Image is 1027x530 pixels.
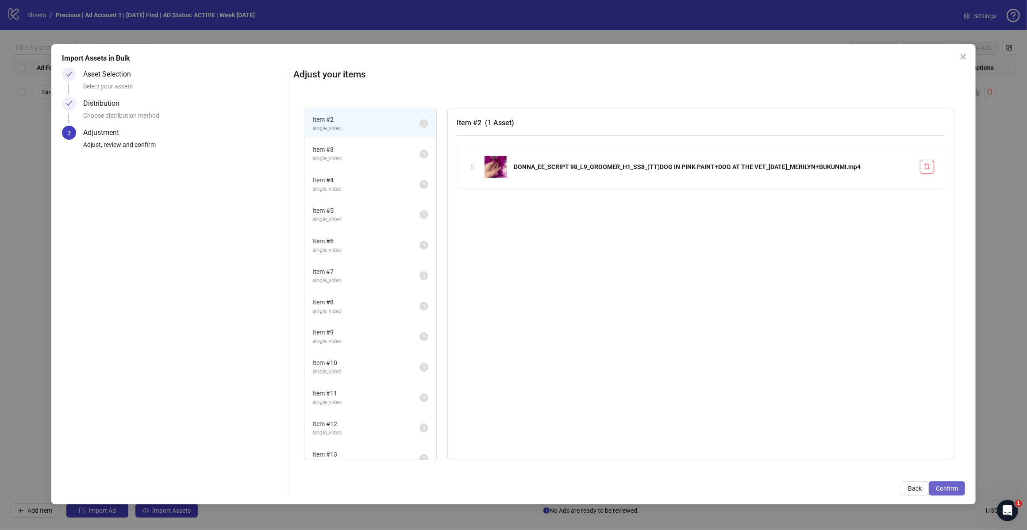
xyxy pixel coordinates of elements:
[419,210,428,219] sup: 1
[293,67,965,82] h2: Adjust your items
[312,337,419,346] span: single_video
[423,425,426,431] span: 1
[419,454,428,463] sup: 1
[468,162,477,172] div: holder
[419,423,428,432] sup: 1
[423,181,426,188] span: 1
[312,419,419,429] span: Item # 12
[312,277,419,285] span: single_video
[419,180,428,189] sup: 1
[312,246,419,254] span: single_video
[312,236,419,246] span: Item # 6
[419,150,428,158] sup: 1
[423,211,426,218] span: 1
[1015,500,1022,507] span: 1
[457,117,945,128] h3: Item # 2
[423,242,426,248] span: 1
[419,241,428,250] sup: 1
[485,156,507,178] img: DONNA_EE_SCRIPT 98_L9_GROOMER_H1_SS8_(TT)DOG IN PINK PAINT+DOG AT THE VET_[DATE]_MERILYN+BUKUNMI.mp4
[423,395,426,401] span: 1
[419,119,428,128] sup: 1
[312,185,419,193] span: single_video
[920,160,934,174] button: Delete
[901,481,929,495] button: Back
[62,53,965,64] div: Import Assets in Bulk
[312,358,419,368] span: Item # 10
[423,273,426,279] span: 1
[312,459,419,468] span: single_video
[312,215,419,224] span: single_video
[423,303,426,309] span: 1
[312,429,419,437] span: single_video
[312,368,419,376] span: single_video
[423,364,426,370] span: 1
[312,327,419,337] span: Item # 9
[83,126,126,140] div: Adjustment
[419,332,428,341] sup: 1
[997,500,1018,521] iframe: Intercom live chat
[312,267,419,277] span: Item # 7
[83,96,127,111] div: Distribution
[419,302,428,311] sup: 1
[423,120,426,127] span: 1
[312,449,419,459] span: Item # 13
[312,124,419,133] span: single_video
[312,206,419,215] span: Item # 5
[312,307,419,315] span: single_video
[908,485,922,492] span: Back
[312,297,419,307] span: Item # 8
[83,140,286,155] div: Adjust, review and confirm
[423,455,426,461] span: 1
[66,71,72,77] span: check
[929,481,965,495] button: Confirm
[514,162,913,172] div: DONNA_EE_SCRIPT 98_L9_GROOMER_H1_SS8_(TT)DOG IN PINK PAINT+DOG AT THE VET_[DATE]_MERILYN+BUKUNMI.mp4
[66,100,72,107] span: check
[312,175,419,185] span: Item # 4
[312,388,419,398] span: Item # 11
[312,115,419,124] span: Item # 2
[83,81,286,96] div: Select your assets
[423,334,426,340] span: 1
[956,50,970,64] button: Close
[419,271,428,280] sup: 1
[83,111,286,126] div: Choose distribution method
[419,363,428,372] sup: 1
[312,398,419,407] span: single_video
[312,145,419,154] span: Item # 3
[485,119,514,127] span: ( 1 Asset )
[924,163,930,169] span: delete
[936,485,958,492] span: Confirm
[960,53,967,60] span: close
[469,164,476,170] span: holder
[83,67,138,81] div: Asset Selection
[423,151,426,157] span: 1
[419,393,428,402] sup: 1
[312,154,419,163] span: single_video
[67,130,71,137] span: 3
